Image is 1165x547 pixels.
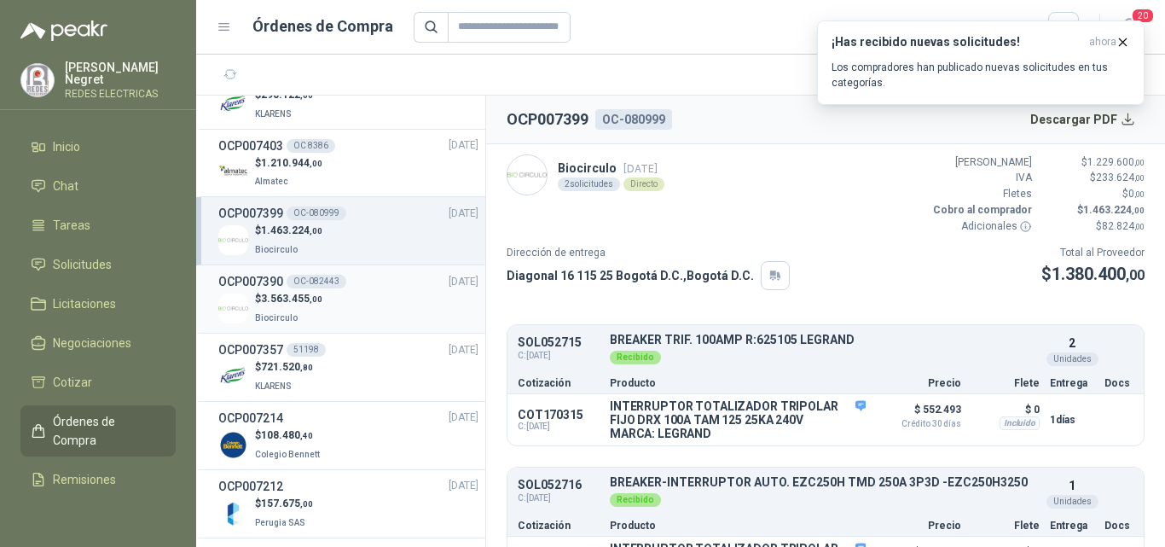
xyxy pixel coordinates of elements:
[255,245,298,254] span: Biocirculo
[507,266,754,285] p: Diagonal 16 115 25 Bogotá D.C. , Bogotá D.C.
[610,476,1040,489] p: BREAKER-INTERRUPTOR AUTO. EZC250H TMD 250A 3P3D -EZC250H3250
[20,405,176,457] a: Órdenes de Compra
[1052,264,1145,284] span: 1.380.400
[558,177,620,191] div: 2 solicitudes
[218,272,283,291] h3: OCP007390
[1042,170,1145,186] p: $
[971,378,1040,388] p: Flete
[1102,220,1145,232] span: 82.824
[610,334,1040,346] p: BREAKER TRIF. 100AMP R:625105 LEGRAND
[1134,222,1145,231] span: ,00
[1087,156,1145,168] span: 1.229.600
[261,224,322,236] span: 1.463.224
[610,521,866,531] p: Producto
[930,186,1032,202] p: Fletes
[287,139,335,153] div: OC 8386
[255,223,322,239] p: $
[1096,172,1145,183] span: 233.624
[218,204,283,223] h3: OCP007399
[53,216,90,235] span: Tareas
[20,327,176,359] a: Negociaciones
[1050,410,1094,430] p: 1 días
[1134,189,1145,199] span: ,00
[1134,173,1145,183] span: ,00
[20,20,107,41] img: Logo peakr
[1126,267,1145,283] span: ,00
[261,361,313,373] span: 721.520
[876,420,961,428] span: Crédito 30 días
[449,206,478,222] span: [DATE]
[218,362,248,392] img: Company Logo
[595,109,672,130] div: OC-080999
[218,498,248,528] img: Company Logo
[20,463,176,496] a: Remisiones
[1000,416,1040,430] div: Incluido
[971,521,1040,531] p: Flete
[832,60,1130,90] p: Los compradores han publicado nuevas solicitudes en tus categorías.
[261,89,313,101] span: 290.122
[930,202,1032,218] p: Cobro al comprador
[255,291,322,307] p: $
[53,373,92,392] span: Cotizar
[300,431,313,440] span: ,40
[218,409,478,463] a: OCP007214[DATE] Company Logo$108.480,40Colegio Bennett
[1132,206,1145,215] span: ,00
[930,154,1032,171] p: [PERSON_NAME]
[261,429,313,441] span: 108.480
[610,399,866,440] p: INTERRUPTOR TOTALIZADOR TRIPOLAR FIJO DRX 100A TAM 125 25KA 240V MARCA: LEGRAND
[1021,102,1145,137] button: Descargar PDF
[1042,218,1145,235] p: $
[53,470,116,489] span: Remisiones
[300,499,313,509] span: ,00
[218,340,283,359] h3: OCP007357
[252,15,393,38] h1: Órdenes de Compra
[518,492,600,505] span: C: [DATE]
[876,378,961,388] p: Precio
[20,170,176,202] a: Chat
[449,342,478,358] span: [DATE]
[261,293,322,305] span: 3.563.455
[218,68,478,122] a: OCP00752351241[DATE] Company Logo$290.122,00KLARENS
[218,137,283,155] h3: OCP007403
[449,410,478,426] span: [DATE]
[255,177,288,186] span: Almatec
[1134,158,1145,167] span: ,00
[623,162,658,175] span: [DATE]
[261,157,322,169] span: 1.210.944
[1042,154,1145,171] p: $
[255,381,292,391] span: KLARENS
[20,248,176,281] a: Solicitudes
[1050,521,1094,531] p: Entrega
[1069,334,1075,352] p: 2
[53,412,159,450] span: Órdenes de Compra
[255,109,292,119] span: KLARENS
[876,399,961,428] p: $ 552.493
[310,226,322,236] span: ,00
[255,359,313,375] p: $
[255,518,305,527] span: Perugia SAS
[930,170,1032,186] p: IVA
[53,177,78,195] span: Chat
[300,363,313,372] span: ,80
[218,430,248,460] img: Company Logo
[255,496,313,512] p: $
[218,409,283,428] h3: OCP007214
[449,274,478,290] span: [DATE]
[65,89,176,99] p: REDES ELECTRICAS
[876,521,961,531] p: Precio
[518,422,600,432] span: C: [DATE]
[255,450,320,459] span: Colegio Bennett
[218,477,478,531] a: OCP007212[DATE] Company Logo$157.675,00Perugia SAS
[610,378,866,388] p: Producto
[1041,261,1145,288] p: $
[287,343,326,357] div: 51198
[20,288,176,320] a: Licitaciones
[255,87,313,103] p: $
[1083,204,1145,216] span: 1.463.224
[1041,245,1145,261] p: Total al Proveedor
[1104,378,1133,388] p: Docs
[218,157,248,187] img: Company Logo
[449,137,478,154] span: [DATE]
[53,255,112,274] span: Solicitudes
[300,90,313,100] span: ,00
